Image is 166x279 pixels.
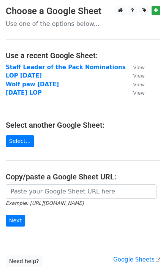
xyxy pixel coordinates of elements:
a: [DATE] LOP [6,89,42,96]
input: Paste your Google Sheet URL here [6,184,157,199]
h3: Choose a Google Sheet [6,6,160,17]
a: View [126,89,145,96]
a: View [126,72,145,79]
a: View [126,81,145,88]
a: Google Sheets [113,256,160,263]
input: Next [6,215,25,227]
a: Select... [6,135,34,147]
small: View [133,82,145,87]
small: View [133,73,145,79]
p: Use one of the options below... [6,20,160,28]
a: Wolf paw [DATE] [6,81,59,88]
a: Staff Leader of the Pack Nominations [6,64,126,71]
h4: Select another Google Sheet: [6,120,160,130]
a: View [126,64,145,71]
small: View [133,65,145,70]
h4: Copy/paste a Google Sheet URL: [6,172,160,181]
small: View [133,90,145,96]
a: LOP [DATE] [6,72,42,79]
small: Example: [URL][DOMAIN_NAME] [6,200,84,206]
h4: Use a recent Google Sheet: [6,51,160,60]
a: Need help? [6,255,43,267]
